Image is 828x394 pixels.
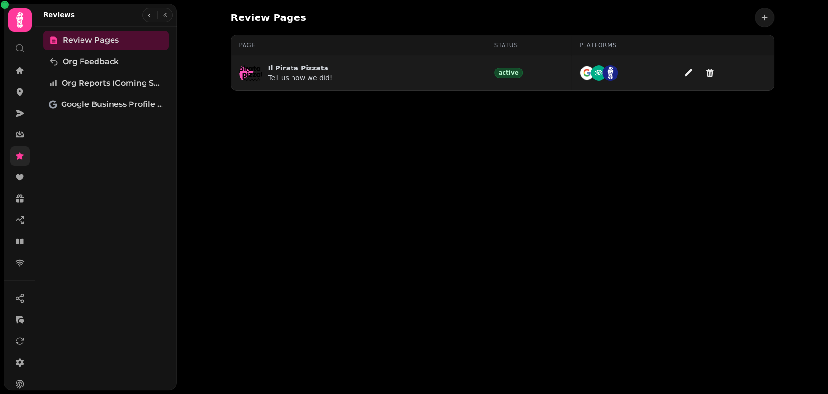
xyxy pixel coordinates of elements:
img: go-emblem@2x.png [579,65,595,81]
img: ta-emblem@2x.png [591,65,606,81]
div: active [494,68,523,78]
div: Platforms [579,41,663,49]
div: Status [494,41,564,49]
nav: Tabs [35,27,177,390]
button: delete [700,63,719,83]
a: Review Pages [43,31,169,50]
span: Org Reports (coming soon) [62,77,163,89]
img: aHR0cHM6Ly9maWxlcy5zdGFtcGVkZS5haS81Nzg3Y2RlNy0wNDViLTRiOWQtOTIyOS0wZTc0YTdmMTI3NjgvbWVkaWEvOThlM... [239,61,262,85]
div: Page [239,41,479,49]
span: Org Feedback [63,56,119,68]
a: Il Pirata PizzataTell us how we did! [268,63,333,83]
span: Google Business Profile (Beta) [61,99,163,110]
button: add page [679,63,698,83]
a: Google Business Profile (Beta) [43,95,169,114]
p: Il Pirata Pizzata [268,63,333,73]
a: Org Reports (coming soon) [43,73,169,93]
span: Review Pages [63,34,119,46]
p: Tell us how we did! [268,73,333,83]
h2: Reviews [43,10,75,19]
h2: Review Pages [231,11,306,24]
a: Org Feedback [43,52,169,71]
img: st.png [602,65,618,81]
